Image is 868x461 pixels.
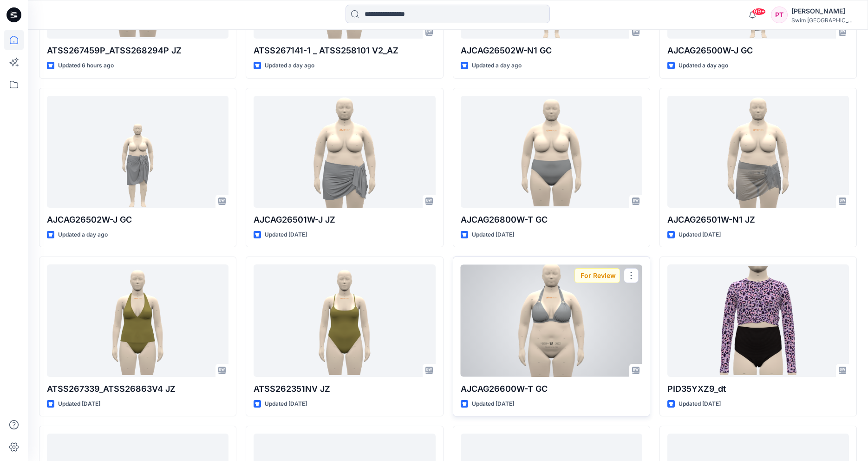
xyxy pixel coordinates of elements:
p: AJCAG26502W-N1 GC [461,44,642,57]
a: PID35YXZ9_dt [667,264,849,376]
p: ATSS262351NV JZ [254,382,435,395]
a: AJCAG26502W-J GC [47,96,228,208]
p: AJCAG26501W-N1 JZ [667,213,849,226]
p: AJCAG26600W-T GC [461,382,642,395]
p: AJCAG26502W-J GC [47,213,228,226]
p: Updated 6 hours ago [58,61,114,71]
a: AJCAG26800W-T GC [461,96,642,208]
p: Updated [DATE] [58,399,100,409]
p: Updated a day ago [58,230,108,240]
a: AJCAG26501W-J JZ [254,96,435,208]
p: ATSS267141-1 _ ATSS258101 V2_AZ [254,44,435,57]
p: PID35YXZ9_dt [667,382,849,395]
p: AJCAG26500W-J GC [667,44,849,57]
p: Updated a day ago [265,61,314,71]
p: ATSS267339_ATSS26863V4 JZ [47,382,228,395]
p: Updated a day ago [679,61,728,71]
div: [PERSON_NAME] [791,6,856,17]
p: Updated [DATE] [679,399,721,409]
p: ATSS267459P_ATSS268294P JZ [47,44,228,57]
a: ATSS262351NV JZ [254,264,435,376]
p: AJCAG26800W-T GC [461,213,642,226]
p: AJCAG26501W-J JZ [254,213,435,226]
p: Updated [DATE] [472,230,514,240]
p: Updated [DATE] [679,230,721,240]
a: AJCAG26501W-N1 JZ [667,96,849,208]
div: Swim [GEOGRAPHIC_DATA] [791,17,856,24]
span: 99+ [752,8,766,15]
p: Updated a day ago [472,61,522,71]
div: PT [771,7,788,23]
p: Updated [DATE] [265,230,307,240]
p: Updated [DATE] [472,399,514,409]
a: ATSS267339_ATSS26863V4 JZ [47,264,228,376]
a: AJCAG26600W-T GC [461,264,642,376]
p: Updated [DATE] [265,399,307,409]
